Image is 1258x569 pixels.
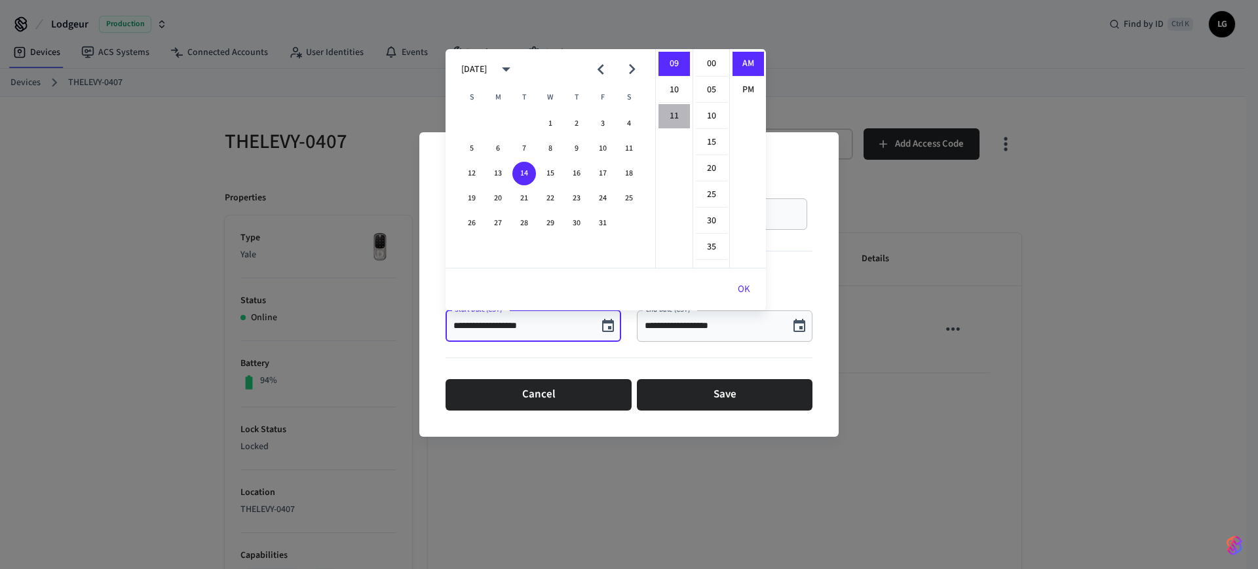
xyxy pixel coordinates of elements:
li: 15 minutes [696,130,727,155]
button: 25 [617,187,641,210]
li: 11 hours [658,104,690,128]
li: 35 minutes [696,235,727,260]
button: Next month [617,54,647,84]
li: 5 minutes [696,78,727,103]
button: 11 [617,137,641,160]
button: 14 [512,162,536,185]
span: Monday [486,84,510,111]
button: 24 [591,187,615,210]
button: 4 [617,112,641,136]
li: 20 minutes [696,156,727,181]
button: 30 [565,211,588,235]
li: 0 minutes [696,52,727,77]
label: End Date (CST) [646,304,693,314]
li: PM [733,78,764,102]
li: 9 hours [658,52,690,77]
button: 31 [591,211,615,235]
button: OK [722,274,766,305]
span: Wednesday [539,84,562,111]
button: 10 [591,137,615,160]
button: 6 [486,137,510,160]
button: Choose date, selected date is Oct 14, 2025 [595,313,621,339]
button: 18 [617,162,641,185]
img: SeamLogoGradient.69752ec5.svg [1227,535,1242,556]
button: 19 [460,187,484,210]
button: 15 [539,162,562,185]
div: [DATE] [461,63,487,77]
label: Start Date (CST) [455,304,505,314]
button: 13 [486,162,510,185]
ul: Select meridiem [729,49,766,268]
button: 27 [486,211,510,235]
button: 12 [460,162,484,185]
button: 1 [539,112,562,136]
button: 20 [486,187,510,210]
span: Friday [591,84,615,111]
span: Thursday [565,84,588,111]
button: 2 [565,112,588,136]
span: Sunday [460,84,484,111]
span: Tuesday [512,84,536,111]
li: 10 hours [658,78,690,103]
li: 10 minutes [696,104,727,129]
li: 40 minutes [696,261,727,286]
ul: Select hours [656,49,693,268]
button: Previous month [585,54,616,84]
button: Choose date, selected date is Oct 14, 2025 [786,313,812,339]
li: AM [733,52,764,77]
button: 26 [460,211,484,235]
button: Cancel [446,379,632,411]
button: 3 [591,112,615,136]
button: 22 [539,187,562,210]
button: 8 [539,137,562,160]
button: 16 [565,162,588,185]
li: 25 minutes [696,183,727,208]
button: 21 [512,187,536,210]
button: 17 [591,162,615,185]
button: calendar view is open, switch to year view [491,54,522,84]
button: 28 [512,211,536,235]
button: 7 [512,137,536,160]
button: 9 [565,137,588,160]
li: 30 minutes [696,209,727,234]
button: Save [637,379,812,411]
button: 5 [460,137,484,160]
button: 29 [539,211,562,235]
span: Saturday [617,84,641,111]
button: 23 [565,187,588,210]
ul: Select minutes [693,49,729,268]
